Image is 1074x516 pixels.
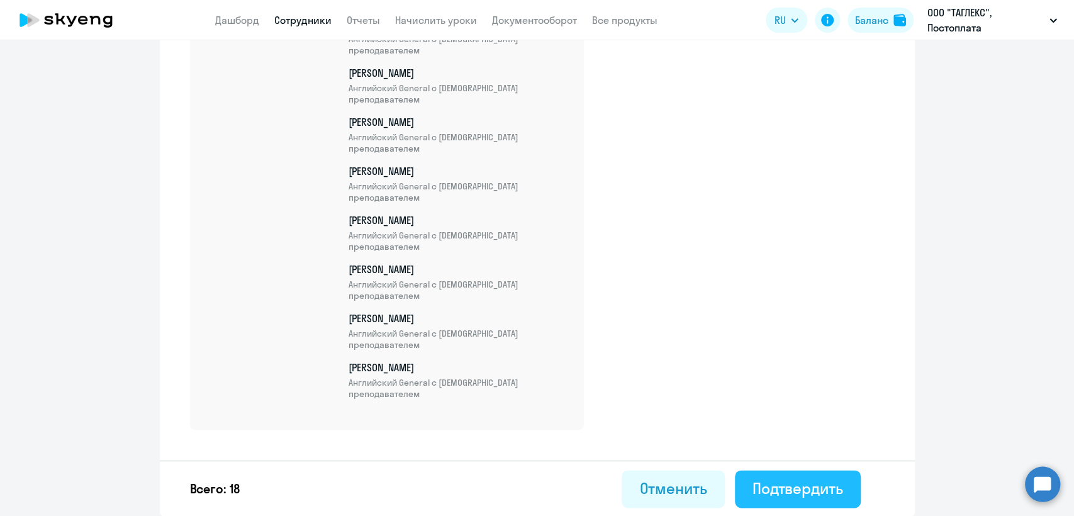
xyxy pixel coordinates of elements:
[622,470,724,508] button: Отменить
[349,33,569,56] span: Английский General с [DEMOGRAPHIC_DATA] преподавателем
[349,279,569,301] span: Английский General с [DEMOGRAPHIC_DATA] преподавателем
[190,480,241,498] p: Всего: 18
[592,14,657,26] a: Все продукты
[927,5,1044,35] p: ООО "ТАГЛЕКС", Постоплата
[775,13,786,28] span: RU
[735,470,861,508] button: Подтвердить
[349,66,569,105] p: [PERSON_NAME]
[349,115,569,154] p: [PERSON_NAME]
[395,14,477,26] a: Начислить уроки
[349,213,569,252] p: [PERSON_NAME]
[274,14,332,26] a: Сотрудники
[349,328,569,351] span: Английский General с [DEMOGRAPHIC_DATA] преподавателем
[349,262,569,301] p: [PERSON_NAME]
[349,82,569,105] span: Английский General с [DEMOGRAPHIC_DATA] преподавателем
[349,361,569,400] p: [PERSON_NAME]
[855,13,888,28] div: Баланс
[347,14,380,26] a: Отчеты
[766,8,807,33] button: RU
[639,478,707,498] div: Отменить
[215,14,259,26] a: Дашборд
[349,181,569,203] span: Английский General с [DEMOGRAPHIC_DATA] преподавателем
[349,164,569,203] p: [PERSON_NAME]
[893,14,906,26] img: balance
[492,14,577,26] a: Документооборот
[847,8,914,33] button: Балансbalance
[349,230,569,252] span: Английский General с [DEMOGRAPHIC_DATA] преподавателем
[921,5,1063,35] button: ООО "ТАГЛЕКС", Постоплата
[349,311,569,351] p: [PERSON_NAME]
[752,478,843,498] div: Подтвердить
[349,377,569,400] span: Английский General с [DEMOGRAPHIC_DATA] преподавателем
[349,132,569,154] span: Английский General с [DEMOGRAPHIC_DATA] преподавателем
